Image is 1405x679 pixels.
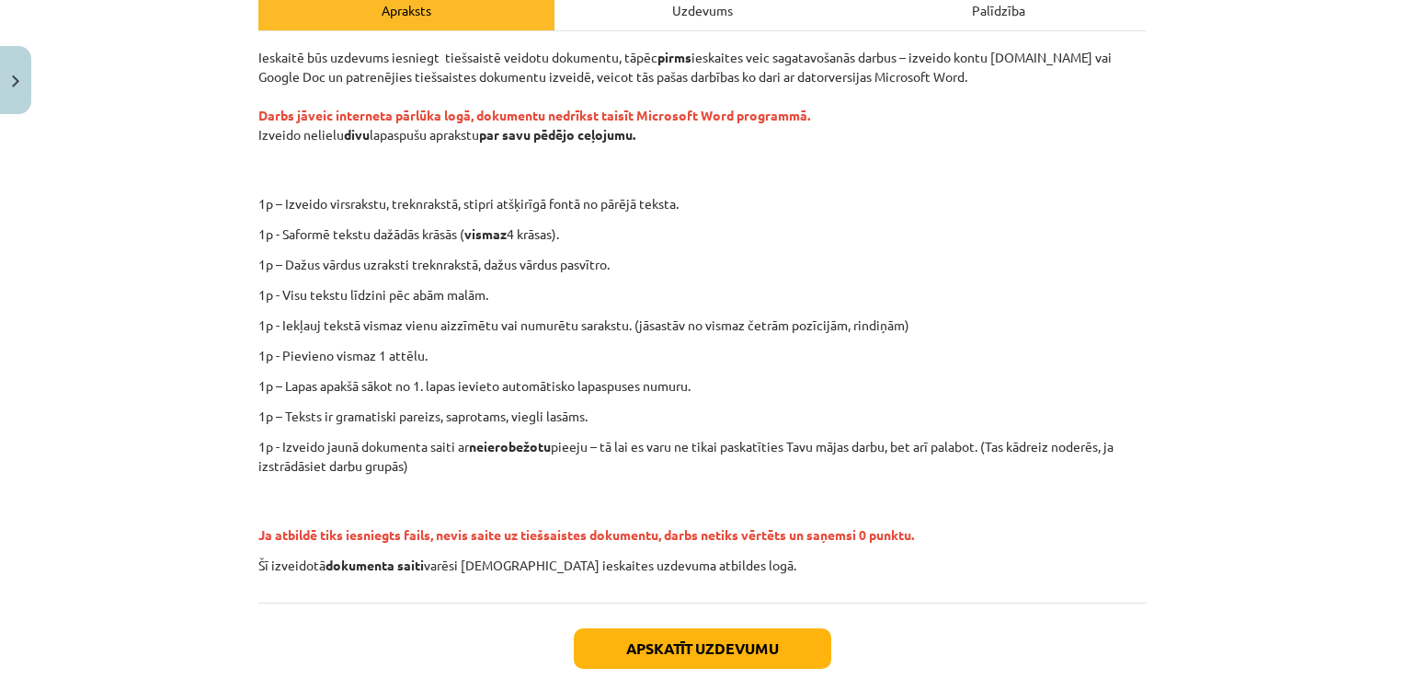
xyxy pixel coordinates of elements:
[326,557,424,573] strong: dokumenta saiti
[258,346,1147,365] p: 1p - Pievieno vismaz 1 attēlu.
[258,285,1147,305] p: 1p - Visu tekstu līdzini pēc abām malām.
[258,437,1147,476] p: 1p - Izveido jaunā dokumenta saiti ar pieeju – tā lai es varu ne tikai paskatīties Tavu mājas dar...
[464,225,507,242] strong: vismaz
[12,75,19,87] img: icon-close-lesson-0947bae3869378f0d4975bcd49f059093ad1ed9edebbc8119c70593378902aed.svg
[258,255,1147,274] p: 1p – Dažus vārdus uzraksti treknrakstā, dažus vārdus pasvītro.
[574,628,831,669] button: Apskatīt uzdevumu
[258,48,1147,183] p: Ieskaitē būs uzdevums iesniegt tiešsaistē veidotu dokumentu, tāpēc ieskaites veic sagatavošanās d...
[258,556,1147,575] p: Šī izveidotā varēsi [DEMOGRAPHIC_DATA] ieskaites uzdevuma atbildes logā.
[657,49,691,65] strong: pirms
[258,526,914,543] span: Ja atbildē tiks iesniegts fails, nevis saite uz tiešsaistes dokumentu, darbs netiks vērtēts un sa...
[258,407,1147,426] p: 1p – Teksts ir gramatiski pareizs, saprotams, viegli lasāms.
[469,438,551,455] strong: neierobežotu
[344,126,370,143] strong: divu
[258,107,810,123] strong: Darbs jāveic interneta pārlūka logā, dokumentu nedrīkst taisīt Microsoft Word programmā.
[258,224,1147,244] p: 1p - Saformē tekstu dažādās krāsās ( 4 krāsas).
[258,316,1147,335] p: 1p - Iekļauj tekstā vismaz vienu aizzīmētu vai numurētu sarakstu. (jāsastāv no vismaz četrām pozī...
[479,126,635,143] strong: par savu pēdējo ceļojumu.
[362,194,1164,213] p: 1p – Izveido virsrakstu, treknrakstā, stipri atšķirīgā fontā no pārējā teksta.
[258,376,1147,396] p: 1p – Lapas apakšā sākot no 1. lapas ievieto automātisko lapaspuses numuru.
